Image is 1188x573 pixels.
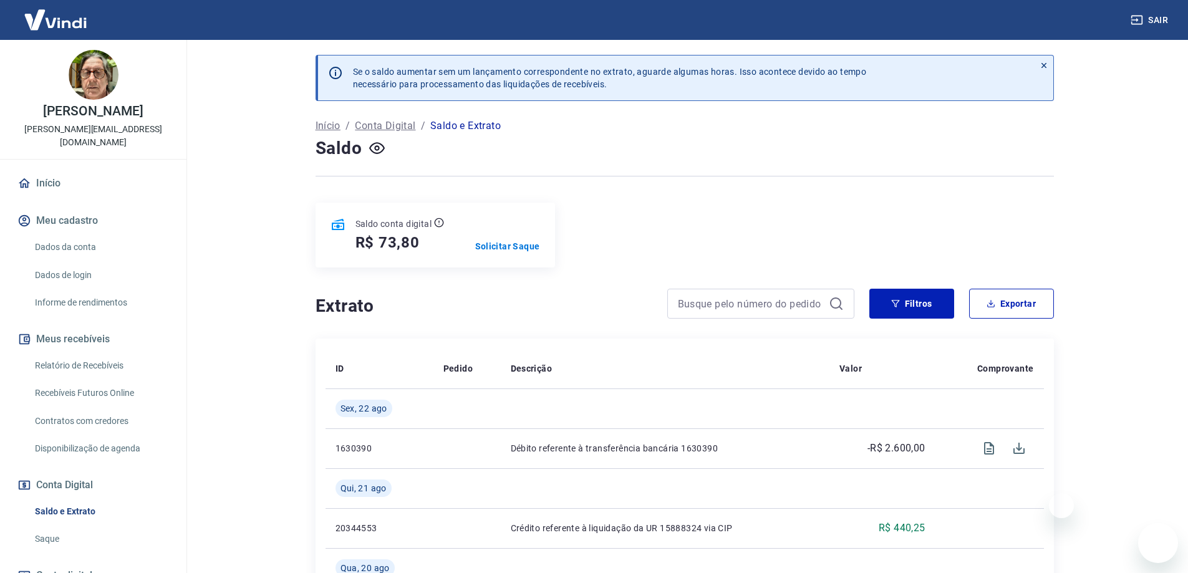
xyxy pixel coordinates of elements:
[30,380,171,406] a: Recebíveis Futuros Online
[475,240,540,253] a: Solicitar Saque
[30,262,171,288] a: Dados de login
[69,50,118,100] img: 4333f548-8119-41c7-b0db-7724d53141bc.jpeg
[879,521,925,536] p: R$ 440,25
[15,170,171,197] a: Início
[839,362,862,375] p: Valor
[30,234,171,260] a: Dados da conta
[15,1,96,39] img: Vindi
[316,118,340,133] a: Início
[316,294,652,319] h4: Extrato
[678,294,824,313] input: Busque pelo número do pedido
[977,362,1033,375] p: Comprovante
[1004,433,1034,463] span: Download
[15,471,171,499] button: Conta Digital
[511,522,819,534] p: Crédito referente à liquidação da UR 15888324 via CIP
[10,123,176,149] p: [PERSON_NAME][EMAIL_ADDRESS][DOMAIN_NAME]
[340,402,387,415] span: Sex, 22 ago
[340,482,387,494] span: Qui, 21 ago
[30,353,171,378] a: Relatório de Recebíveis
[443,362,473,375] p: Pedido
[336,442,423,455] p: 1630390
[30,436,171,461] a: Disponibilização de agenda
[1138,523,1178,563] iframe: Botão para abrir a janela de mensagens
[30,290,171,315] a: Informe de rendimentos
[869,289,954,319] button: Filtros
[969,289,1054,319] button: Exportar
[30,408,171,434] a: Contratos com credores
[336,522,423,534] p: 20344553
[30,499,171,524] a: Saldo e Extrato
[355,118,415,133] a: Conta Digital
[1049,493,1074,518] iframe: Fechar mensagem
[43,105,143,118] p: [PERSON_NAME]
[867,441,925,456] p: -R$ 2.600,00
[421,118,425,133] p: /
[511,362,553,375] p: Descrição
[355,218,432,230] p: Saldo conta digital
[345,118,350,133] p: /
[336,362,344,375] p: ID
[15,325,171,353] button: Meus recebíveis
[316,136,362,161] h4: Saldo
[355,233,420,253] h5: R$ 73,80
[30,526,171,552] a: Saque
[430,118,501,133] p: Saldo e Extrato
[974,433,1004,463] span: Visualizar
[15,207,171,234] button: Meu cadastro
[511,442,819,455] p: Débito referente à transferência bancária 1630390
[353,65,867,90] p: Se o saldo aumentar sem um lançamento correspondente no extrato, aguarde algumas horas. Isso acon...
[1128,9,1173,32] button: Sair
